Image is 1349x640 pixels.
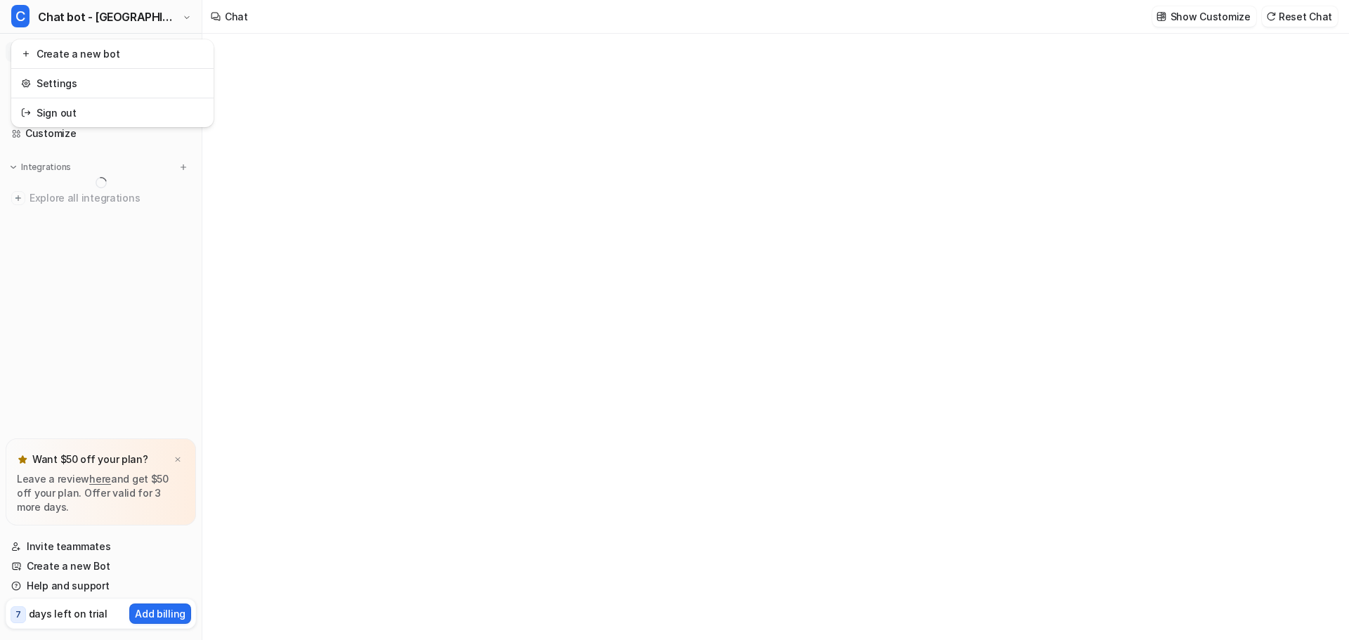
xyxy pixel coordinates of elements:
img: reset [21,105,31,120]
span: C [11,5,30,27]
span: Chat bot - [GEOGRAPHIC_DATA] [38,7,179,27]
img: reset [21,76,31,91]
a: Settings [15,72,209,95]
img: reset [21,46,31,61]
div: CChat bot - [GEOGRAPHIC_DATA] [11,39,214,127]
a: Create a new bot [15,42,209,65]
a: Sign out [15,101,209,124]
